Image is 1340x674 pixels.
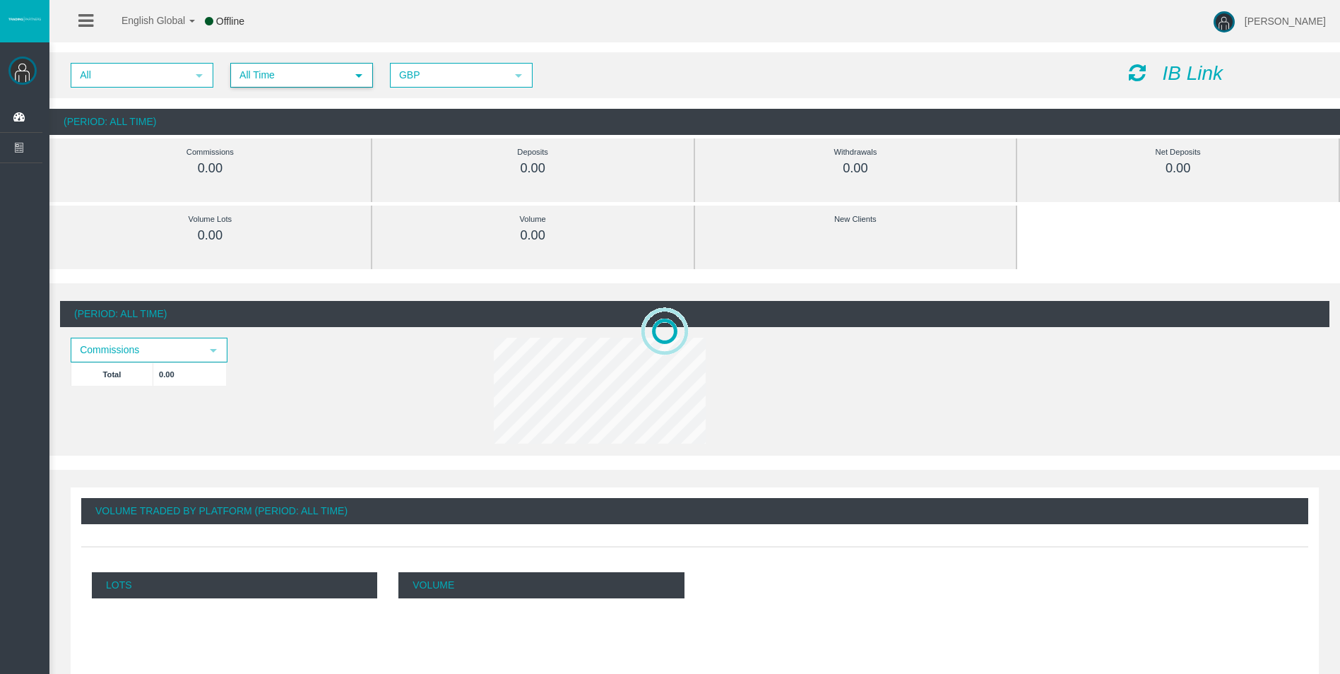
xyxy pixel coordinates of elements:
span: select [194,70,205,81]
div: Volume [404,211,662,227]
td: Total [71,362,153,386]
div: Volume Lots [81,211,339,227]
div: (Period: All Time) [49,109,1340,135]
p: Lots [92,572,377,598]
div: Deposits [404,144,662,160]
span: Offline [216,16,244,27]
span: select [208,345,219,356]
i: Reload Dashboard [1129,63,1146,83]
div: Volume Traded By Platform (Period: All Time) [81,498,1308,524]
span: All Time [232,64,346,86]
span: GBP [391,64,506,86]
span: [PERSON_NAME] [1245,16,1326,27]
td: 0.00 [153,362,227,386]
div: 0.00 [1049,160,1307,177]
img: logo.svg [7,16,42,22]
span: select [353,70,364,81]
div: 0.00 [81,227,339,244]
div: New Clients [727,211,985,227]
span: English Global [103,15,185,26]
div: (Period: All Time) [60,301,1329,327]
span: Commissions [72,339,201,361]
span: All [72,64,186,86]
div: Commissions [81,144,339,160]
img: user-image [1214,11,1235,32]
div: 0.00 [404,160,662,177]
div: 0.00 [81,160,339,177]
span: select [513,70,524,81]
i: IB Link [1162,62,1223,84]
div: 0.00 [727,160,985,177]
div: Net Deposits [1049,144,1307,160]
div: Withdrawals [727,144,985,160]
div: 0.00 [404,227,662,244]
p: Volume [398,572,684,598]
